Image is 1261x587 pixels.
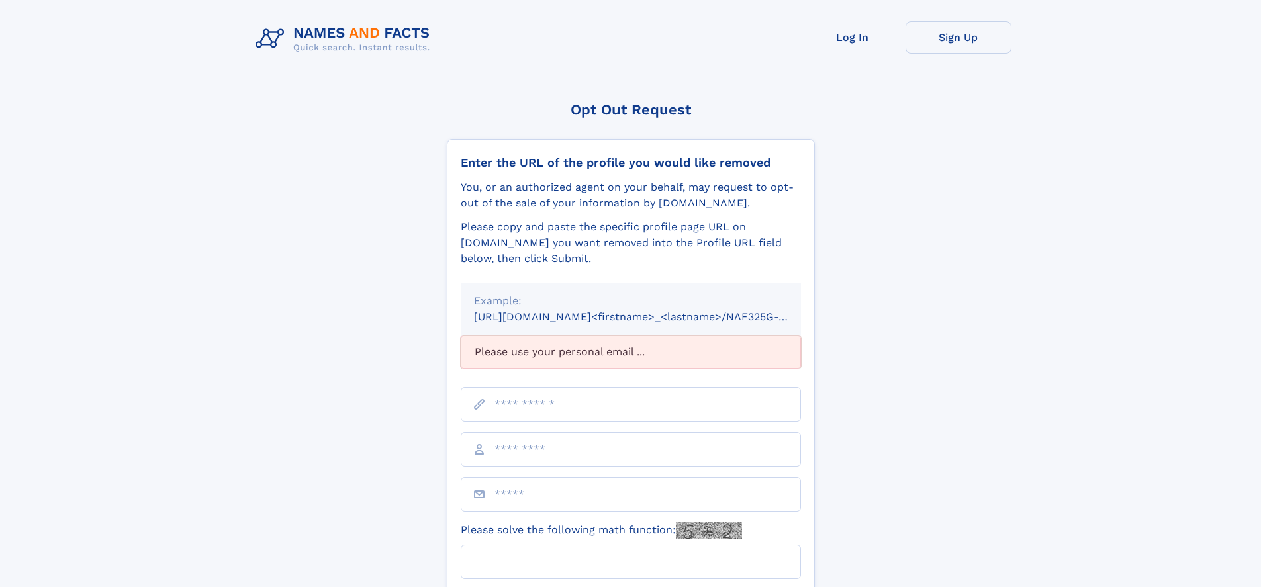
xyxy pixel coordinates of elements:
div: Opt Out Request [447,101,815,118]
div: You, or an authorized agent on your behalf, may request to opt-out of the sale of your informatio... [461,179,801,211]
a: Sign Up [906,21,1011,54]
label: Please solve the following math function: [461,522,742,539]
a: Log In [800,21,906,54]
div: Please use your personal email ... [461,336,801,369]
div: Enter the URL of the profile you would like removed [461,156,801,170]
div: Please copy and paste the specific profile page URL on [DOMAIN_NAME] you want removed into the Pr... [461,219,801,267]
div: Example: [474,293,788,309]
img: Logo Names and Facts [250,21,441,57]
small: [URL][DOMAIN_NAME]<firstname>_<lastname>/NAF325G-xxxxxxxx [474,310,826,323]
